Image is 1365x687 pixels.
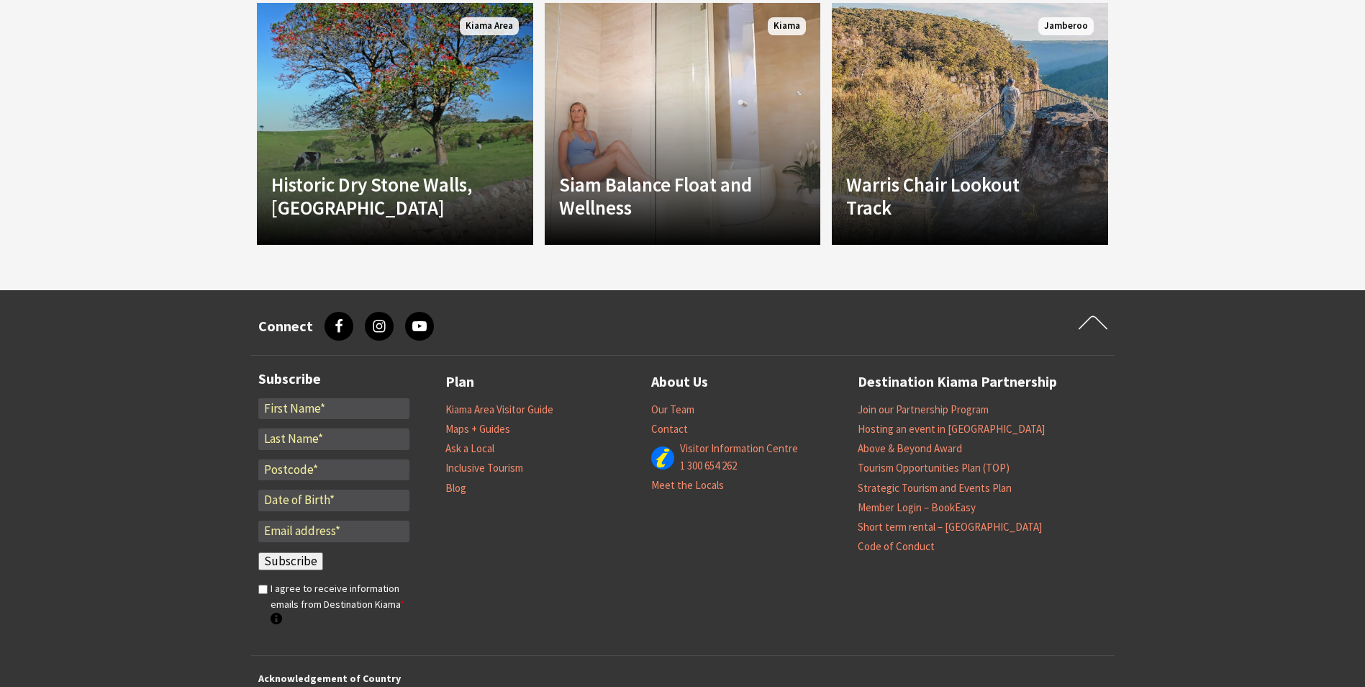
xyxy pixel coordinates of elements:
a: Contact [651,422,688,436]
input: Email address* [258,521,409,542]
span: Kiama [768,17,806,35]
a: Kiama Area Visitor Guide [445,403,553,417]
input: Last Name* [258,428,409,450]
a: Above & Beyond Award [858,441,962,456]
a: Plan [445,370,474,394]
a: Hosting an event in [GEOGRAPHIC_DATA] [858,422,1045,436]
a: Siam Balance Float and Wellness Kiama [545,3,821,245]
span: Jamberoo [1038,17,1094,35]
label: I agree to receive information emails from Destination Kiama [271,580,409,629]
a: Warris Chair Lookout Track Jamberoo [832,3,1108,245]
a: Visitor Information Centre [680,441,798,456]
input: First Name* [258,398,409,420]
a: Meet the Locals [651,478,724,493]
a: Short term rental – [GEOGRAPHIC_DATA] Code of Conduct [858,520,1042,554]
input: Postcode* [258,459,409,481]
a: 1 300 654 262 [680,459,737,473]
a: Ask a Local [445,441,494,456]
a: Strategic Tourism and Events Plan [858,481,1012,495]
a: Historic Dry Stone Walls, [GEOGRAPHIC_DATA] Kiama Area [257,3,533,245]
h4: Historic Dry Stone Walls, [GEOGRAPHIC_DATA] [271,173,477,220]
strong: Acknowledgement of Country [258,672,401,685]
span: Kiama Area [460,17,519,35]
h3: Connect [258,318,313,335]
h3: Subscribe [258,370,409,387]
input: Subscribe [258,552,323,571]
h4: Siam Balance Float and Wellness [559,173,765,220]
a: Inclusive Tourism [445,461,523,475]
a: Our Team [651,403,694,417]
input: Date of Birth* [258,490,409,511]
a: Destination Kiama Partnership [858,370,1057,394]
a: Tourism Opportunities Plan (TOP) [858,461,1010,475]
h4: Warris Chair Lookout Track [846,173,1052,220]
a: Maps + Guides [445,422,510,436]
a: Join our Partnership Program [858,403,989,417]
a: Member Login – BookEasy [858,500,976,515]
a: Blog [445,481,466,495]
a: About Us [651,370,708,394]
